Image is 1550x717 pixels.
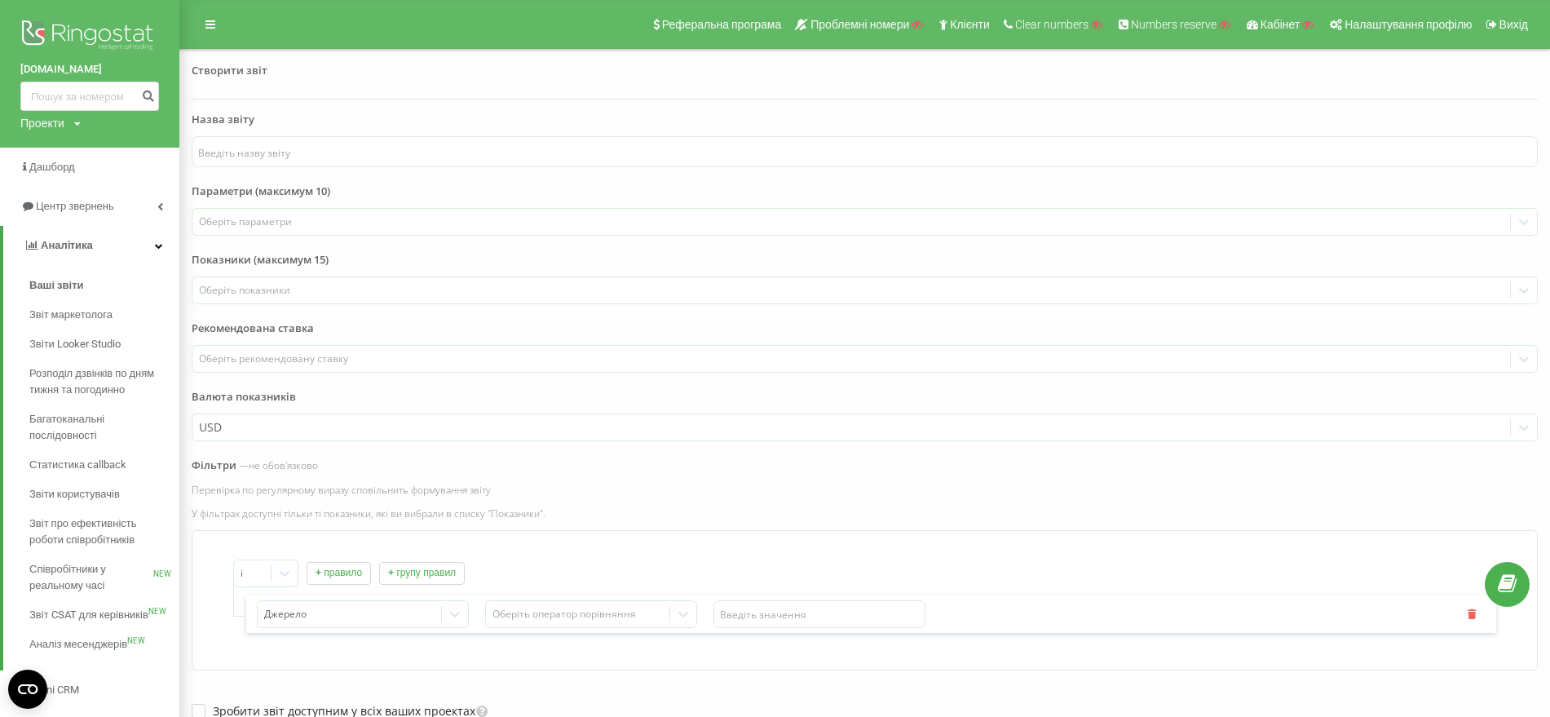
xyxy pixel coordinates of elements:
a: Аналіз месенджерівNEW [29,630,179,659]
div: Оберіть параметри [199,215,1504,228]
span: Аналіз месенджерів [29,636,127,653]
span: Звіт маркетолога [29,307,113,323]
p: У фільтрах доступні тільки ті показники, які ви вибрали в списку "Показники". [192,507,1538,520]
a: Співробітники у реальному часіNEW [29,555,179,600]
span: Багатоканальні послідовності [29,411,171,444]
span: Аналiтика [41,239,93,251]
span: Звіт про ефективність роботи співробітників [29,516,171,548]
label: Назва звіту [192,112,1538,136]
span: Numbers reserve [1131,18,1217,31]
span: Статистика callback [29,457,126,473]
p: Перевірка по регулярному виразу сповільнить формування звіту [192,483,1538,497]
input: Введіть значення [713,600,925,628]
span: Clear numbers [1015,18,1089,31]
span: Реферальна програма [662,18,782,31]
div: Query builder [233,560,1496,633]
span: Ваші звіти [29,277,84,294]
a: Звіти Looker Studio [29,330,179,359]
button: Open CMP widget [8,670,47,709]
a: Ваші звіти [29,271,179,300]
span: Звіти користувачів [29,486,120,502]
a: [DOMAIN_NAME] [20,61,159,77]
span: Проблемні номери [810,18,909,31]
label: Параметри (максимум 10) [192,184,1538,208]
div: Оберіть рекомендовану ставку [199,352,1504,365]
button: + правило [307,562,371,585]
span: Звіт CSAT для керівників [29,607,148,623]
span: Кабінет [1261,18,1300,31]
span: Дашборд [29,161,75,173]
a: Аналiтика [3,226,179,265]
div: Оберіть оператор порівняння [492,608,664,621]
span: Клієнти [950,18,990,31]
label: Показники (максимум 15) [192,252,1538,277]
input: Введіть назву звіту [192,136,1538,167]
a: Звіт маркетолога [29,300,179,330]
a: Звіти користувачів [29,480,179,509]
span: Вихід [1499,18,1528,31]
a: Багатоканальні послідовності [29,405,179,450]
label: Рекомендована ставка [192,321,1538,345]
a: Звіт CSAT для керівниківNEW [29,600,179,630]
div: Оберіть показники [199,284,1504,297]
button: Видалити правило [1461,608,1486,622]
a: Звіт про ефективність роботи співробітників [29,509,179,555]
input: Пошук за номером [20,82,159,111]
span: — не обов'язково [236,458,318,472]
label: Фільтри [192,458,1538,483]
a: Розподіл дзвінків по дням тижня та погодинно [29,359,179,405]
a: Статистика callback [29,450,179,480]
span: Розподіл дзвінків по дням тижня та погодинно [29,365,171,398]
span: Налаштування профілю [1345,18,1472,31]
button: + групу правил [379,562,465,585]
span: Співробітники у реальному часі [29,561,153,594]
i: Зміни звіту будуть застосовані у всіх проектах [475,705,489,716]
span: Mini CRM [35,684,79,696]
p: Створити звіт [192,63,1538,87]
img: Ringostat logo [20,16,159,57]
span: Звіти Looker Studio [29,336,121,352]
span: Центр звернень [36,200,114,212]
label: Валюта показників [192,389,1538,414]
div: Проекти [20,115,64,131]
